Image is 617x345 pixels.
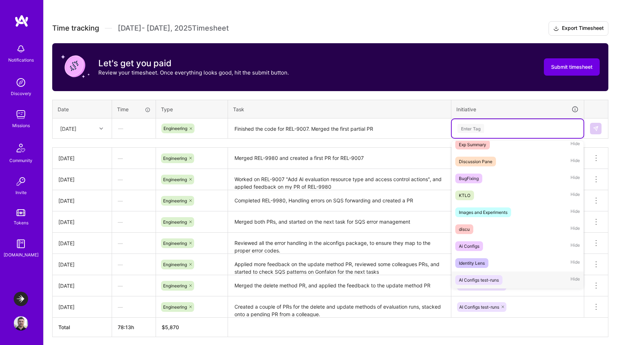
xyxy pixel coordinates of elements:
span: Engineering [163,283,187,288]
span: Engineering [163,241,187,246]
textarea: Created a couple of PRs for the delete and update methods of evaluation runs, stacked onto a pend... [229,297,450,317]
div: — [112,149,156,168]
span: Hide [571,241,580,251]
div: Invite [15,189,27,196]
span: Hide [571,174,580,183]
span: AI Configs test-runs [459,283,499,288]
span: Hide [571,157,580,166]
button: Export Timesheet [549,21,608,36]
div: — [112,119,155,138]
span: AI Configs test-runs [459,304,499,310]
span: Hide [571,275,580,285]
div: [DOMAIN_NAME] [4,251,39,259]
textarea: Merged both PRs, and started on the next task for SQS error management [229,212,450,232]
span: Hide [571,191,580,200]
textarea: Completed REL-9980, Handling errors on SQS forwarding and created a PR [229,191,450,211]
span: Engineering [163,177,187,182]
textarea: Applied more feedback on the update method PR, reviewed some colleagues PRs, and started to check... [229,255,450,274]
textarea: Reviewed all the error handling in the aiconfigs package, to ensure they map to the proper error ... [229,233,450,254]
img: bell [14,42,28,56]
textarea: Merged REL-9980 and created a first PR for REL-9007 [229,148,450,168]
img: teamwork [14,107,28,122]
span: Hide [571,140,580,149]
div: — [112,234,156,253]
div: discu [459,225,470,233]
span: [DATE] - [DATE] , 2025 Timesheet [118,24,229,33]
a: User Avatar [12,316,30,331]
span: Time tracking [52,24,99,33]
span: Hide [571,258,580,268]
th: $5,870 [156,318,228,337]
textarea: Finished the code for REL-9007. Merged the first partial PR [229,119,450,138]
div: AI Configs test-runs [459,276,499,284]
div: — [112,297,156,317]
a: LaunchDarkly: Experimentation Delivery Team [12,292,30,306]
div: Notifications [8,56,34,64]
div: Enter Tag [457,123,484,134]
div: — [112,212,156,232]
div: [DATE] [58,197,106,205]
img: tokens [17,209,25,216]
span: Engineering [164,126,187,131]
div: Time [117,106,151,113]
div: — [112,276,156,295]
div: Identity Lens [459,259,485,267]
th: 78:13h [112,318,156,337]
div: Discussion Pane [459,158,492,165]
div: [DATE] [58,218,106,226]
div: Tokens [14,219,28,227]
img: Submit [593,126,599,131]
span: Engineering [163,304,187,310]
div: [DATE] [58,282,106,290]
img: Community [12,139,30,157]
img: User Avatar [14,316,28,331]
div: — [112,170,156,189]
div: Initiative [456,105,579,113]
span: Engineering [163,156,187,161]
th: Type [156,100,228,118]
div: [DATE] [58,176,106,183]
h3: Let's get you paid [98,58,289,69]
textarea: Worked on REL-9007 "Add AI evaluation resource type and access control actions", and applied feed... [229,170,450,189]
img: coin [61,52,90,81]
textarea: Merged the delete method PR, and applied the feedback to the update method PR [229,276,450,296]
span: Hide [571,224,580,234]
th: Task [228,100,451,118]
div: [DATE] [58,239,106,247]
div: Images and Experiments [459,209,508,216]
button: Submit timesheet [544,58,600,76]
img: guide book [14,237,28,251]
div: — [112,191,156,210]
img: logo [14,14,29,27]
div: Community [9,157,32,164]
img: LaunchDarkly: Experimentation Delivery Team [14,292,28,306]
div: [DATE] [60,125,76,132]
div: Discovery [11,90,31,97]
span: Engineering [163,262,187,267]
i: icon Download [553,25,559,32]
div: Missions [12,122,30,129]
img: discovery [14,75,28,90]
span: Engineering [163,219,187,225]
div: [DATE] [58,261,106,268]
th: Date [53,100,112,118]
th: Total [53,318,112,337]
span: Hide [571,207,580,217]
p: Review your timesheet. Once everything looks good, hit the submit button. [98,69,289,76]
div: Exp Summary [459,141,486,148]
span: Engineering [163,198,187,203]
span: Submit timesheet [551,63,593,71]
div: BugFixing [459,175,479,182]
i: icon Chevron [99,127,103,130]
div: — [112,255,156,274]
img: Invite [14,174,28,189]
div: KTLO [459,192,470,199]
div: Ai Configs [459,242,479,250]
div: [DATE] [58,303,106,311]
div: [DATE] [58,154,106,162]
